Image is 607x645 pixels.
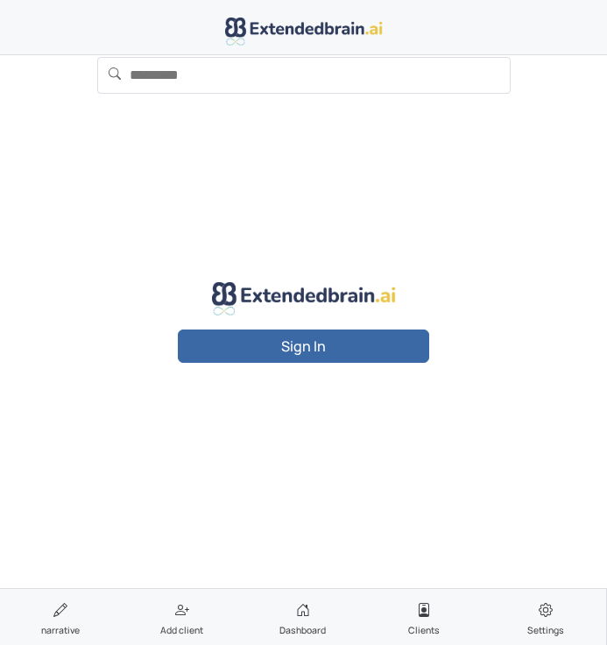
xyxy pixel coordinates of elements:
span: Dashboard [279,624,326,638]
img: logo [225,18,383,46]
span: Add client [160,624,203,638]
span: Clients [408,624,440,638]
button: Sign In [178,330,429,363]
span: narrative [41,624,80,638]
span: Settings [527,624,564,638]
img: logo [212,282,396,315]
